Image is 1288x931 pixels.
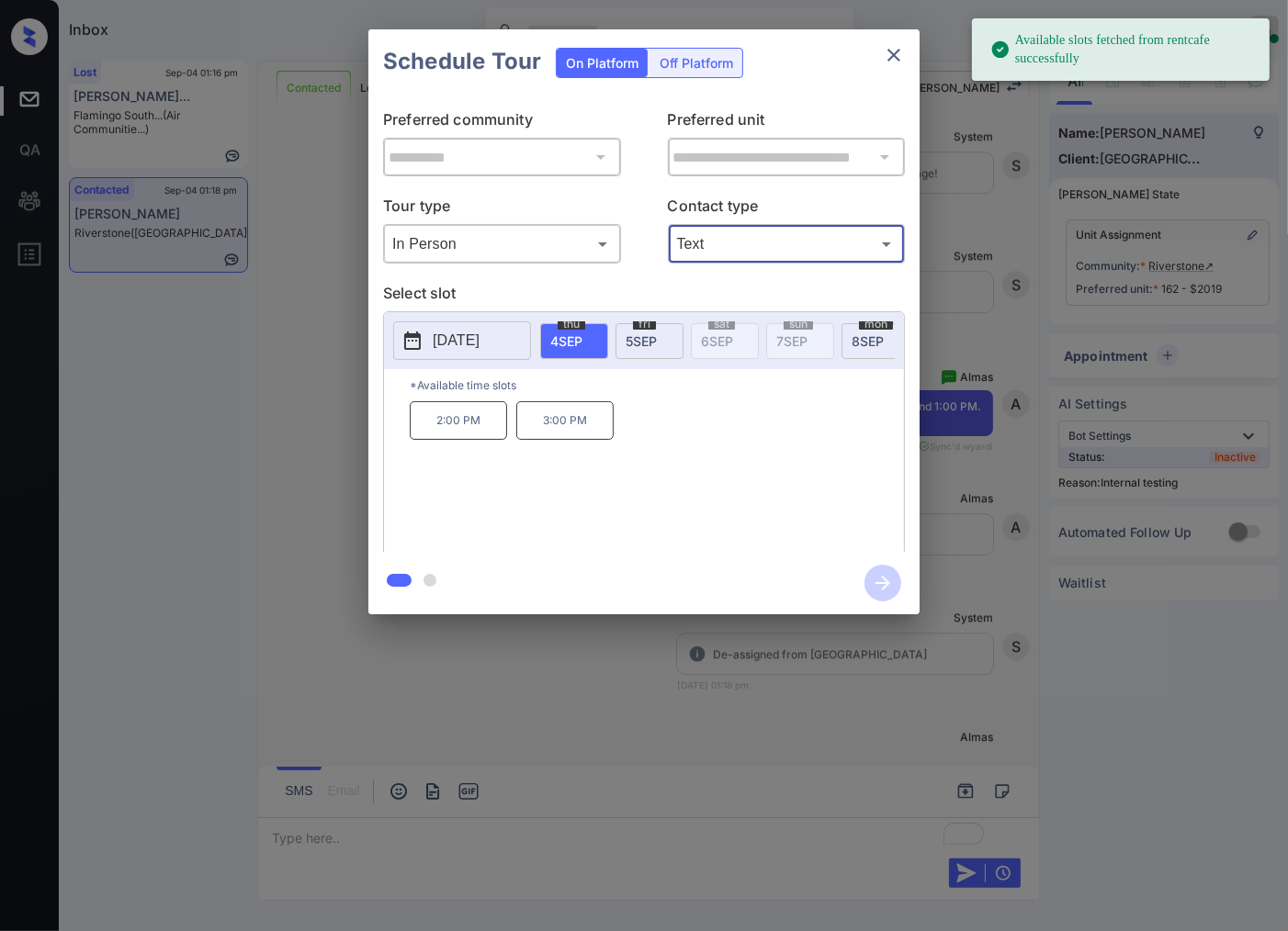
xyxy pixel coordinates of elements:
p: Select slot [383,282,905,311]
span: mon [859,319,893,330]
span: fri [633,319,656,330]
button: close [876,37,912,73]
div: On Platform [557,49,648,77]
p: 2:00 PM [410,401,507,440]
div: date-select [540,323,608,359]
button: [DATE] [393,321,531,360]
p: Tour type [383,195,621,224]
span: thu [558,319,585,330]
p: Preferred community [383,108,621,138]
div: Text [672,229,901,259]
span: 4 SEP [550,333,582,349]
div: date-select [842,323,910,359]
p: *Available time slots [410,369,904,401]
span: 8 SEP [852,333,884,349]
div: In Person [388,229,616,259]
p: [DATE] [433,330,480,352]
p: 3:00 PM [516,401,614,440]
span: 5 SEP [626,333,657,349]
p: Contact type [668,195,906,224]
div: Off Platform [650,49,742,77]
h2: Schedule Tour [368,29,556,94]
div: date-select [616,323,684,359]
button: btn-next [853,559,912,607]
p: Preferred unit [668,108,906,138]
div: Available slots fetched from rentcafe successfully [990,24,1255,75]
